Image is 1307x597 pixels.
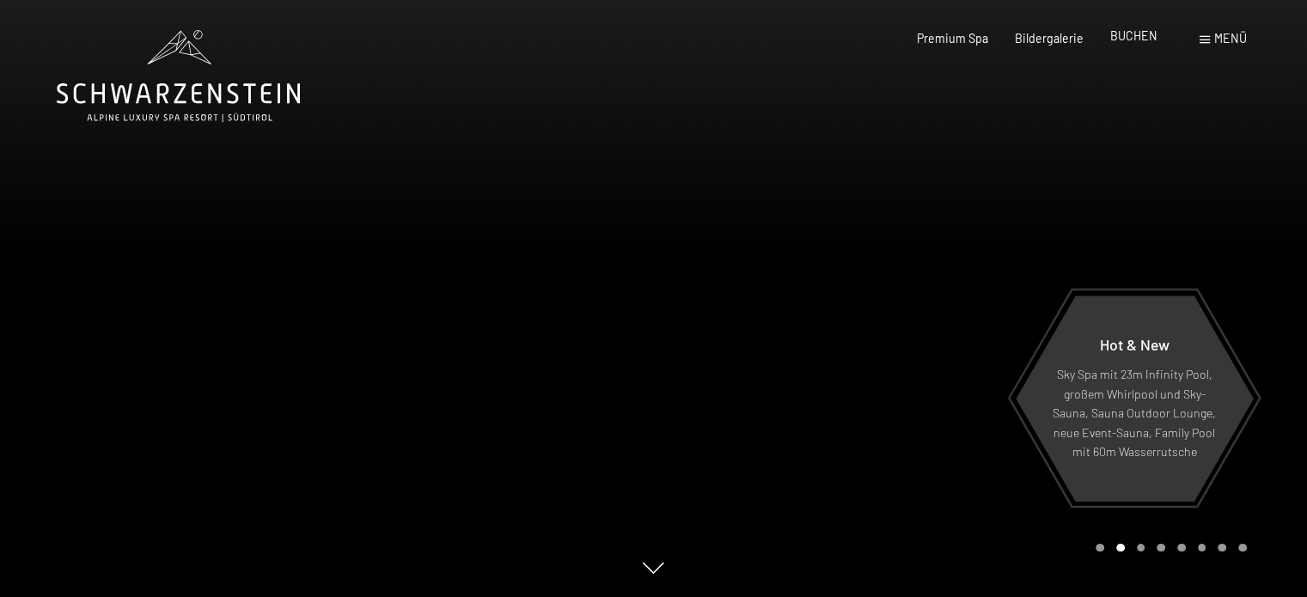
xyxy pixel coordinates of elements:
[917,31,988,46] a: Premium Spa
[1052,365,1216,462] p: Sky Spa mit 23m Infinity Pool, großem Whirlpool und Sky-Sauna, Sauna Outdoor Lounge, neue Event-S...
[1110,28,1157,43] a: BUCHEN
[1096,544,1104,552] div: Carousel Page 1
[1014,295,1254,503] a: Hot & New Sky Spa mit 23m Infinity Pool, großem Whirlpool und Sky-Sauna, Sauna Outdoor Lounge, ne...
[1177,544,1186,552] div: Carousel Page 5
[1157,544,1165,552] div: Carousel Page 4
[1198,544,1206,552] div: Carousel Page 6
[1238,544,1247,552] div: Carousel Page 8
[1218,544,1226,552] div: Carousel Page 7
[1099,335,1169,354] span: Hot & New
[1116,544,1125,552] div: Carousel Page 2 (Current Slide)
[1137,544,1145,552] div: Carousel Page 3
[1015,31,1084,46] a: Bildergalerie
[1090,544,1246,552] div: Carousel Pagination
[1214,31,1247,46] span: Menü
